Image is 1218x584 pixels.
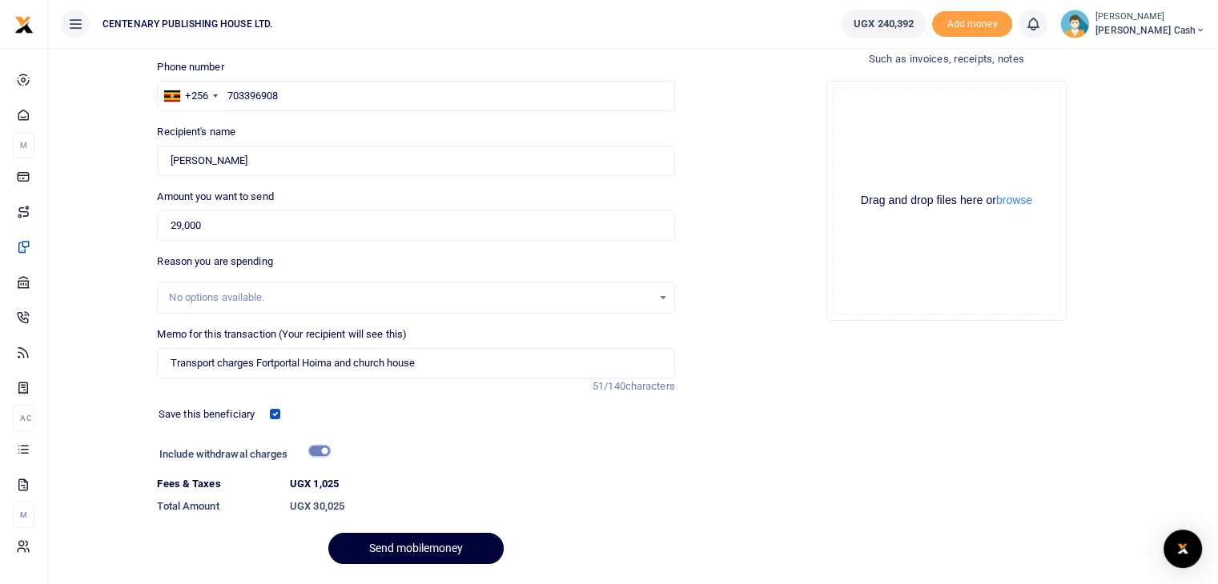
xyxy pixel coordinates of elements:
div: +256 [185,88,207,104]
label: Reason you are spending [157,254,272,270]
li: Wallet ballance [835,10,932,38]
input: Loading name... [157,146,674,176]
button: Send mobilemoney [328,533,504,564]
h6: Total Amount [157,500,277,513]
span: characters [625,380,675,392]
div: File Uploader [826,81,1067,321]
h4: Such as invoices, receipts, notes [688,50,1205,68]
span: CENTENARY PUBLISHING HOUSE LTD. [96,17,279,31]
a: UGX 240,392 [842,10,926,38]
h6: UGX 30,025 [290,500,675,513]
input: Enter phone number [157,81,674,111]
label: UGX 1,025 [290,476,339,492]
label: Amount you want to send [157,189,273,205]
div: No options available. [169,290,651,306]
label: Save this beneficiary [159,406,255,422]
img: logo-small [14,15,34,34]
span: 51/140 [593,380,625,392]
li: M [13,132,34,158]
dt: Fees & Taxes [151,476,283,492]
li: M [13,502,34,528]
label: Memo for this transaction (Your recipient will see this) [157,326,407,342]
h6: Include withdrawal charges [159,448,323,461]
li: Toup your wallet [932,11,1012,38]
span: UGX 240,392 [854,16,914,32]
div: Drag and drop files here or [834,193,1059,208]
div: Open Intercom Messenger [1164,530,1202,568]
input: Enter extra information [157,348,674,378]
img: profile-user [1060,10,1089,38]
li: Ac [13,405,34,431]
span: Add money [932,11,1012,38]
small: [PERSON_NAME] [1095,10,1205,24]
label: Phone number [157,59,223,75]
a: logo-small logo-large logo-large [14,18,34,30]
button: browse [996,194,1032,206]
span: [PERSON_NAME] Cash [1095,23,1205,38]
label: Recipient's name [157,124,235,140]
input: UGX [157,210,674,241]
div: Uganda: +256 [158,82,222,110]
a: profile-user [PERSON_NAME] [PERSON_NAME] Cash [1060,10,1205,38]
a: Add money [932,17,1012,29]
